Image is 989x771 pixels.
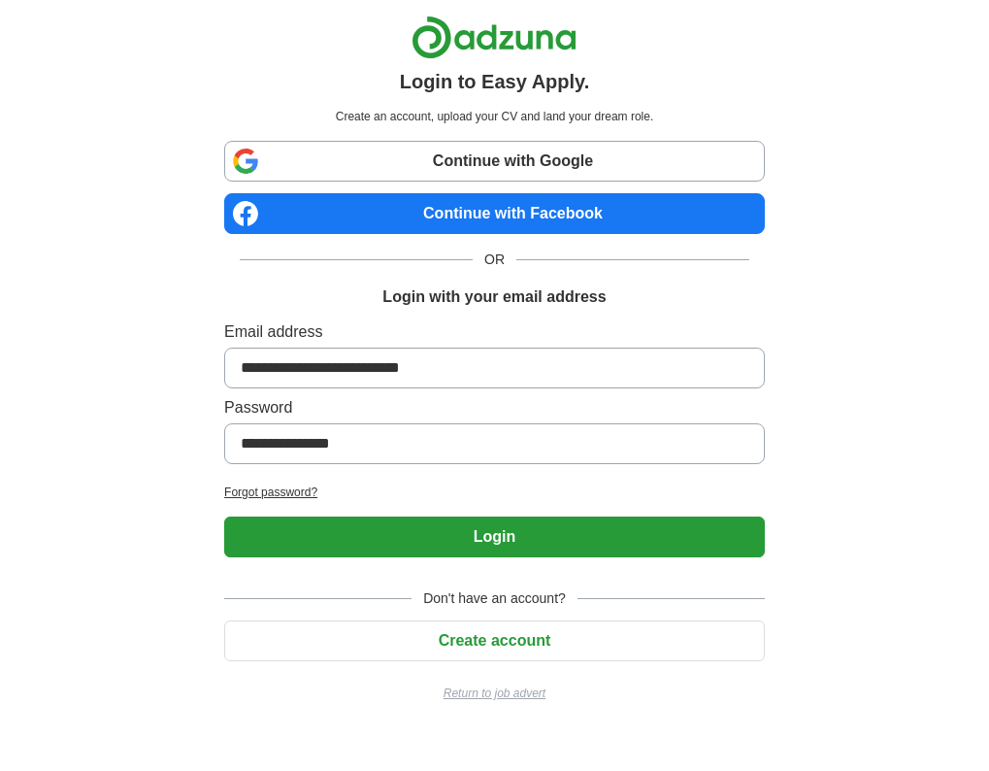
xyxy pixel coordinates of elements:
h1: Login to Easy Apply. [400,67,590,96]
a: Forgot password? [224,484,765,501]
a: Continue with Google [224,141,765,182]
img: Adzuna logo [412,16,577,59]
a: Return to job advert [224,685,765,702]
p: Create an account, upload your CV and land your dream role. [228,108,761,125]
span: OR [473,250,516,270]
h1: Login with your email address [382,285,606,309]
label: Email address [224,320,765,344]
a: Create account [224,632,765,649]
label: Password [224,396,765,419]
button: Login [224,517,765,557]
button: Create account [224,620,765,661]
span: Don't have an account? [412,588,577,609]
a: Continue with Facebook [224,193,765,234]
